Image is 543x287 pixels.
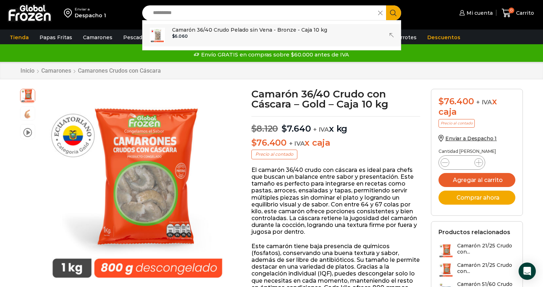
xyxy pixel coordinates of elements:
[64,7,75,19] img: address-field-icon.svg
[172,33,175,39] span: $
[445,135,497,142] span: Enviar a Despacho 1
[438,191,515,205] button: Comprar ahora
[251,167,421,236] p: El camarón 36/40 crudo con cáscara es ideal para chefs que buscan un balance entre sabor y presen...
[438,96,474,106] bdi: 76.400
[36,31,76,44] a: Papas Fritas
[387,31,420,44] a: Abarrotes
[438,229,510,236] h2: Productos relacionados
[75,7,106,12] div: Enviar a
[424,31,464,44] a: Descuentos
[79,31,116,44] a: Camarones
[500,5,536,22] a: 0 Carrito
[20,107,35,121] span: camaron-con-cascara
[386,5,401,20] button: Search button
[455,158,469,168] input: Product quantity
[519,263,536,280] div: Open Intercom Messenger
[438,149,515,154] p: Cantidad [PERSON_NAME]
[143,24,401,46] a: Camarón 36/40 Crudo Pelado sin Vena - Bronze - Caja 10 kg $6.060
[251,116,421,134] p: x kg
[78,67,161,74] a: Camarones Crudos con Cáscara
[282,123,287,134] span: $
[172,26,327,34] p: Camarón 36/40 Crudo Pelado sin Vena - Bronze - Caja 10 kg
[251,89,421,109] h1: Camarón 36/40 Crudo con Cáscara – Gold – Caja 10 kg
[457,243,515,255] h3: Camarón 21/25 Crudo con...
[438,96,515,117] div: x caja
[438,96,444,106] span: $
[476,99,492,106] span: + IVA
[251,123,257,134] span: $
[514,9,534,17] span: Carrito
[438,135,497,142] a: Enviar a Despacho 1
[282,123,311,134] bdi: 7.640
[41,67,71,74] a: Camarones
[251,150,297,159] p: Precio al contado
[457,262,515,274] h3: Camarón 21/25 Crudo con...
[20,67,35,74] a: Inicio
[75,12,106,19] div: Despacho 1
[6,31,32,44] a: Tienda
[172,33,188,39] bdi: 6.060
[251,137,287,148] bdi: 76.400
[251,123,278,134] bdi: 8.120
[251,138,421,148] p: x caja
[438,119,475,128] p: Precio al contado
[120,31,181,44] a: Pescados y Mariscos
[20,67,161,74] nav: Breadcrumb
[438,262,515,278] a: Camarón 21/25 Crudo con...
[251,137,257,148] span: $
[509,8,514,13] span: 0
[438,243,515,258] a: Camarón 21/25 Crudo con...
[458,6,493,20] a: Mi cuenta
[313,126,329,133] span: + IVA
[465,9,493,17] span: Mi cuenta
[438,173,515,187] button: Agregar al carrito
[289,140,305,147] span: + IVA
[20,88,35,102] span: PM04004022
